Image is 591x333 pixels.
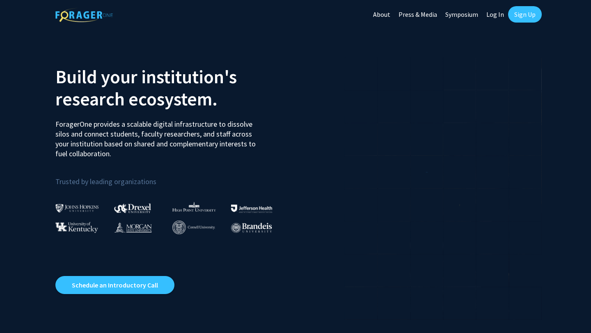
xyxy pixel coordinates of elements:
[114,222,152,233] img: Morgan State University
[55,113,261,159] p: ForagerOne provides a scalable digital infrastructure to dissolve silos and connect students, fac...
[231,205,272,212] img: Thomas Jefferson University
[55,165,289,188] p: Trusted by leading organizations
[55,276,174,294] a: Opens in a new tab
[55,222,98,233] img: University of Kentucky
[508,6,542,23] a: Sign Up
[114,203,151,213] img: Drexel University
[172,202,216,212] img: High Point University
[55,204,99,212] img: Johns Hopkins University
[55,66,289,110] h2: Build your institution's research ecosystem.
[172,221,215,234] img: Cornell University
[55,8,113,22] img: ForagerOne Logo
[231,223,272,233] img: Brandeis University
